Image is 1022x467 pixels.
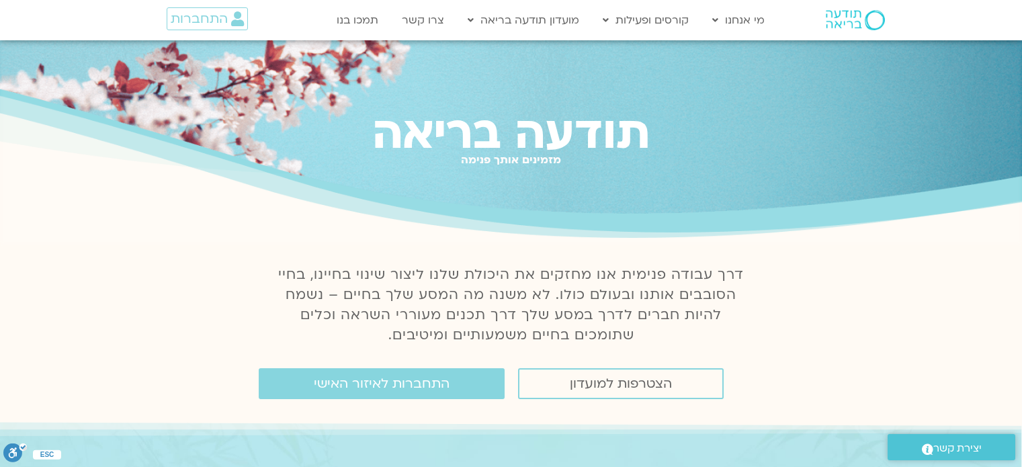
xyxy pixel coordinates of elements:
a: התחברות לאיזור האישי [259,368,505,399]
a: התחברות [167,7,248,30]
span: יצירת קשר [933,439,982,458]
a: הצטרפות למועדון [518,368,724,399]
span: התחברות לאיזור האישי [314,376,450,391]
a: צרו קשר [395,7,451,33]
a: יצירת קשר [888,434,1015,460]
img: תודעה בריאה [826,10,885,30]
a: מי אנחנו [706,7,771,33]
p: דרך עבודה פנימית אנו מחזקים את היכולת שלנו ליצור שינוי בחיינו, בחיי הסובבים אותנו ובעולם כולו. לא... [271,265,752,345]
span: התחברות [171,11,228,26]
span: הצטרפות למועדון [570,376,672,391]
a: קורסים ופעילות [596,7,695,33]
a: מועדון תודעה בריאה [461,7,586,33]
a: תמכו בנו [330,7,385,33]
